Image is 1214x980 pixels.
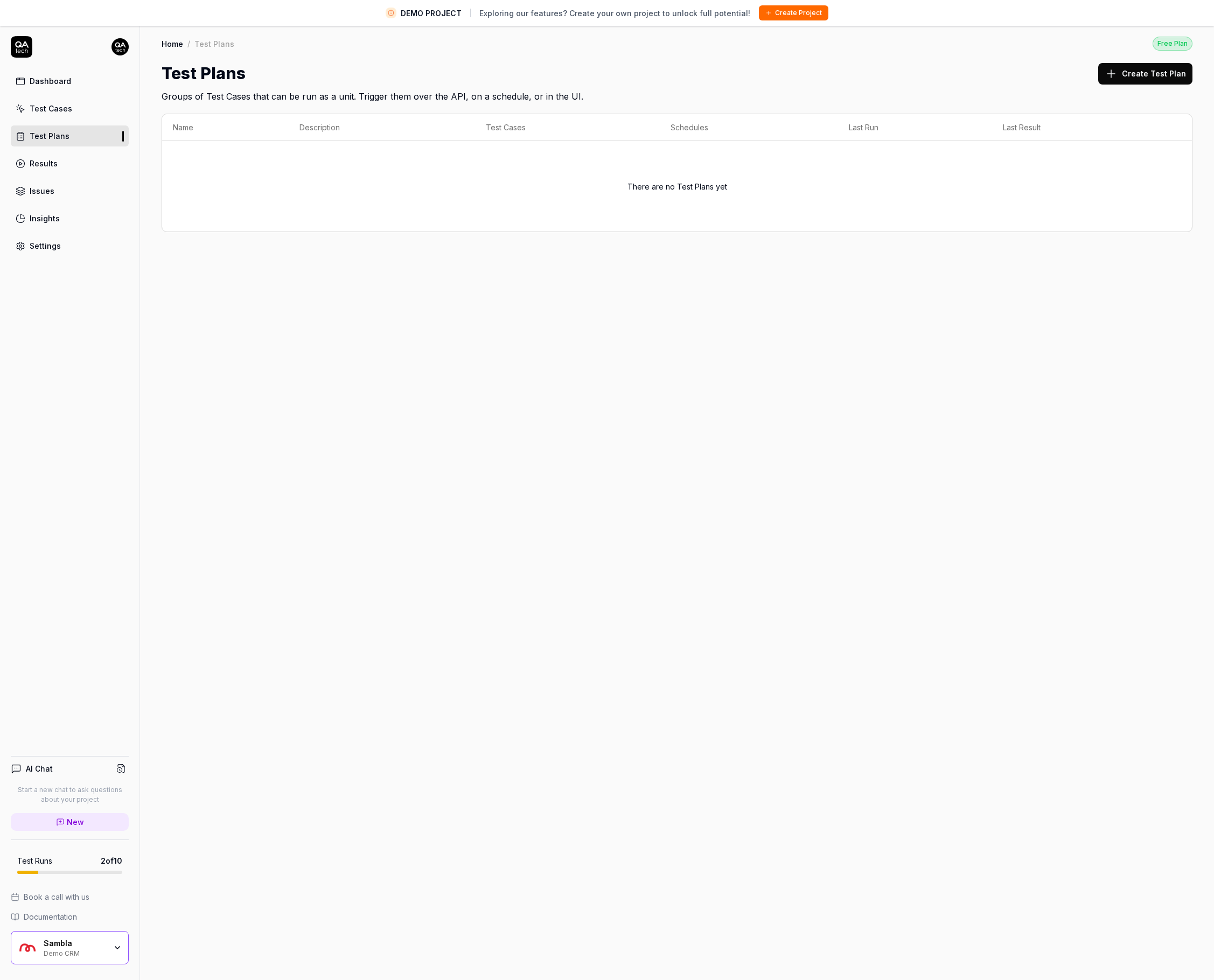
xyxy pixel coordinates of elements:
span: Documentation [24,911,77,922]
th: Description [289,114,475,141]
span: 2 of 10 [101,855,122,866]
th: Name [162,114,289,141]
button: Free Plan [1153,36,1192,51]
button: Create Project [759,5,828,20]
div: Test Plans [194,38,234,49]
span: DEMO PROJECT [401,8,462,19]
button: Sambla LogoSamblaDemo CRM [11,931,129,964]
th: Last Run [838,114,992,141]
img: 7ccf6c19-61ad-4a6c-8811-018b02a1b829.jpg [111,38,129,55]
a: Book a call with us [11,891,129,902]
h4: AI Chat [26,763,53,774]
div: Insights [30,213,60,224]
a: Test Cases [11,98,129,119]
h5: Test Runs [17,856,52,866]
a: Dashboard [11,71,129,92]
div: / [187,38,190,49]
div: There are no Test Plans yet [173,148,1181,225]
a: Insights [11,208,129,229]
span: New [67,816,84,828]
div: Demo CRM [44,948,106,957]
th: Last Result [992,114,1170,141]
th: Schedules [660,114,838,141]
button: Create Test Plan [1098,63,1192,85]
span: Exploring our features? Create your own project to unlock full potential! [479,8,750,19]
div: Settings [30,240,61,251]
div: Issues [30,185,54,197]
a: Test Plans [11,125,129,146]
div: Dashboard [30,75,71,87]
a: Home [162,38,183,49]
a: Issues [11,180,129,201]
a: New [11,813,129,831]
p: Start a new chat to ask questions about your project [11,785,129,804]
th: Test Cases [475,114,660,141]
a: Documentation [11,911,129,922]
div: Sambla [44,939,106,948]
div: Results [30,158,58,169]
img: Sambla Logo [18,938,37,957]
h2: Groups of Test Cases that can be run as a unit. Trigger them over the API, on a schedule, or in t... [162,86,1192,103]
div: Test Plans [30,130,69,142]
h1: Test Plans [162,61,246,86]
div: Test Cases [30,103,72,114]
a: Results [11,153,129,174]
a: Settings [11,235,129,256]
span: Book a call with us [24,891,89,902]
